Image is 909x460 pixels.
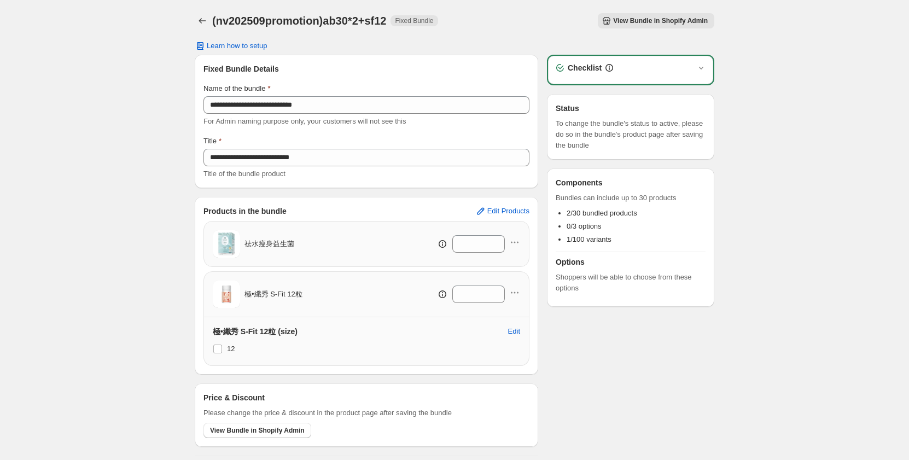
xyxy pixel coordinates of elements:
[203,392,265,403] h3: Price & Discount
[207,42,267,50] span: Learn how to setup
[556,118,706,151] span: To change the bundle's status to active, please do so in the bundle's product page after saving t...
[613,16,708,25] span: View Bundle in Shopify Admin
[487,207,529,216] span: Edit Products
[508,327,520,336] span: Edit
[598,13,714,28] button: View Bundle in Shopify Admin
[203,136,222,147] label: Title
[195,13,210,28] button: Back
[203,63,529,74] h3: Fixed Bundle Details
[567,209,637,217] span: 2/30 bundled products
[556,272,706,294] span: Shoppers will be able to choose from these options
[469,202,536,220] button: Edit Products
[568,62,602,73] h3: Checklist
[556,103,706,114] h3: Status
[227,345,235,353] span: 12
[395,16,433,25] span: Fixed Bundle
[213,281,240,308] img: 極•纖秀 S-Fit 12粒
[203,407,452,418] span: Please change the price & discount in the product page after saving the bundle
[556,177,603,188] h3: Components
[244,289,302,300] span: 極•纖秀 S-Fit 12粒
[213,326,298,337] h3: 極•纖秀 S-Fit 12粒 (size)
[567,235,611,243] span: 1/100 variants
[203,83,271,94] label: Name of the bundle
[203,206,287,217] h3: Products in the bundle
[567,222,602,230] span: 0/3 options
[556,193,706,203] span: Bundles can include up to 30 products
[188,38,274,54] button: Learn how to setup
[213,230,240,258] img: 祛水瘦身益生菌
[244,238,294,249] span: 祛水瘦身益生菌
[203,170,285,178] span: Title of the bundle product
[212,14,386,27] h1: (nv202509promotion)ab30*2+sf12
[203,423,311,438] button: View Bundle in Shopify Admin
[502,323,527,340] button: Edit
[203,117,406,125] span: For Admin naming purpose only, your customers will not see this
[210,426,305,435] span: View Bundle in Shopify Admin
[556,257,706,267] h3: Options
